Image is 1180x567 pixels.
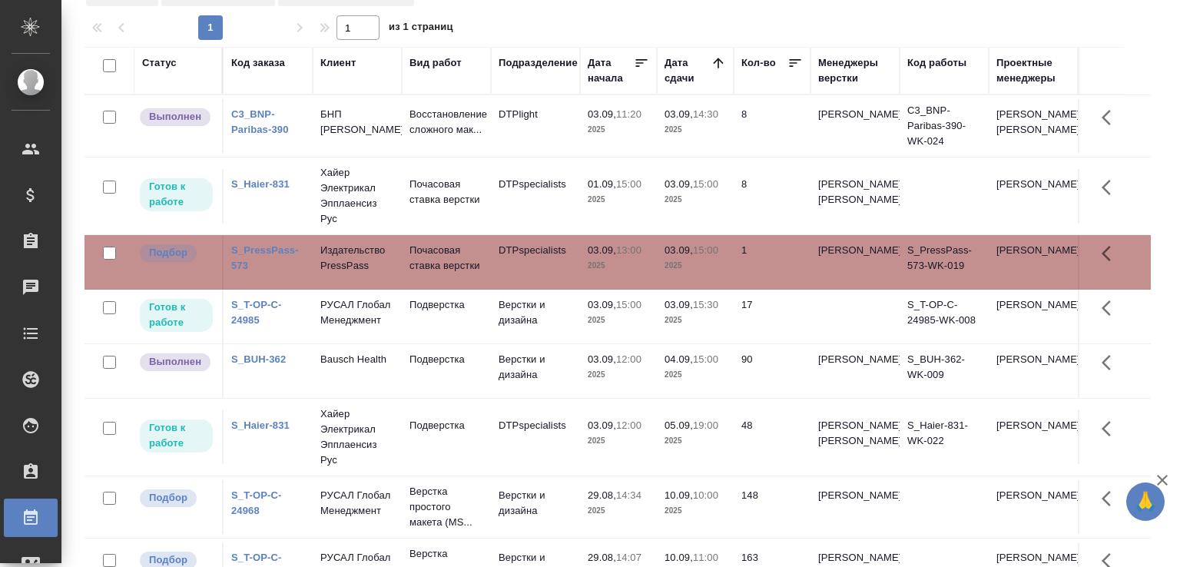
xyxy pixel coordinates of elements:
button: 🙏 [1126,482,1165,521]
p: Верстка простого макета (MS... [409,484,483,530]
p: 2025 [588,122,649,138]
td: [PERSON_NAME] [989,480,1078,534]
div: Исполнитель может приступить к работе [138,297,214,333]
p: 2025 [588,433,649,449]
td: 8 [734,99,810,153]
td: 1 [734,235,810,289]
td: C3_BNP-Paribas-390-WK-024 [900,95,989,157]
p: [PERSON_NAME] [818,243,892,258]
p: 2025 [588,367,649,383]
p: 10:00 [693,489,718,501]
p: 2025 [665,503,726,519]
div: Можно подбирать исполнителей [138,243,214,264]
p: 04.09, [665,353,693,365]
p: Выполнен [149,354,201,370]
td: S_T-OP-C-24985-WK-008 [900,290,989,343]
td: 8 [734,169,810,223]
p: 15:00 [693,244,718,256]
p: Почасовая ставка верстки [409,243,483,274]
a: S_T-OP-C-24985 [231,299,282,326]
p: Хайер Электрикал Эпплаенсиз Рус [320,165,394,227]
div: Дата сдачи [665,55,711,86]
button: Здесь прячутся важные кнопки [1092,480,1129,517]
td: [PERSON_NAME] [989,344,1078,398]
p: 03.09, [665,108,693,120]
p: 11:20 [616,108,641,120]
a: S_Haier-831 [231,419,290,431]
button: Здесь прячутся важные кнопки [1092,169,1129,206]
div: Дата начала [588,55,634,86]
p: 03.09, [588,108,616,120]
p: 03.09, [588,353,616,365]
p: [PERSON_NAME], [PERSON_NAME] [996,107,1070,138]
td: 48 [734,410,810,464]
p: Подверстка [409,352,483,367]
p: Хайер Электрикал Эпплаенсиз Рус [320,406,394,468]
p: Восстановление сложного мак... [409,107,483,138]
p: 2025 [665,122,726,138]
td: [PERSON_NAME] [989,169,1078,223]
div: Исполнитель завершил работу [138,352,214,373]
div: Менеджеры верстки [818,55,892,86]
div: Можно подбирать исполнителей [138,488,214,509]
p: 12:00 [616,419,641,431]
td: DTPspecialists [491,169,580,223]
span: 🙏 [1132,486,1158,518]
a: S_PressPass-573 [231,244,299,271]
p: 2025 [588,258,649,274]
p: [PERSON_NAME], [PERSON_NAME] [818,418,892,449]
div: Исполнитель может приступить к работе [138,177,214,213]
p: 03.09, [588,244,616,256]
div: Исполнитель может приступить к работе [138,418,214,454]
td: [PERSON_NAME] [989,410,1078,464]
p: 29.08, [588,552,616,563]
td: [PERSON_NAME] [989,290,1078,343]
a: S_T-OP-C-24968 [231,489,282,516]
p: 05.09, [665,419,693,431]
div: Проектные менеджеры [996,55,1070,86]
p: РУСАЛ Глобал Менеджмент [320,488,394,519]
div: Код заказа [231,55,285,71]
p: Издательство PressPass [320,243,394,274]
p: Готов к работе [149,420,204,451]
p: 14:34 [616,489,641,501]
p: Подверстка [409,418,483,433]
p: 01.09, [588,178,616,190]
td: [PERSON_NAME] [989,235,1078,289]
td: 90 [734,344,810,398]
p: 2025 [665,258,726,274]
button: Здесь прячутся важные кнопки [1092,235,1129,272]
td: S_PressPass-573-WK-019 [900,235,989,289]
div: Вид работ [409,55,462,71]
p: 10.09, [665,552,693,563]
p: РУСАЛ Глобал Менеджмент [320,297,394,328]
button: Здесь прячутся важные кнопки [1092,99,1129,136]
button: Здесь прячутся важные кнопки [1092,410,1129,447]
p: 03.09, [665,178,693,190]
p: 15:00 [693,178,718,190]
p: 15:00 [616,299,641,310]
p: 15:00 [616,178,641,190]
p: Подбор [149,490,187,506]
p: 29.08, [588,489,616,501]
p: 2025 [588,192,649,207]
p: [PERSON_NAME] [818,550,892,565]
p: 11:00 [693,552,718,563]
p: 12:00 [616,353,641,365]
td: S_BUH-362-WK-009 [900,344,989,398]
p: 03.09, [665,244,693,256]
p: 14:30 [693,108,718,120]
p: Подбор [149,245,187,260]
p: 10.09, [665,489,693,501]
p: 2025 [665,433,726,449]
p: 13:00 [616,244,641,256]
button: Здесь прячутся важные кнопки [1092,290,1129,327]
p: 15:00 [693,353,718,365]
div: Кол-во [741,55,776,71]
p: БНП [PERSON_NAME] [320,107,394,138]
p: 2025 [588,313,649,328]
div: Подразделение [499,55,578,71]
div: Исполнитель завершил работу [138,107,214,128]
p: 15:30 [693,299,718,310]
p: 2025 [665,313,726,328]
